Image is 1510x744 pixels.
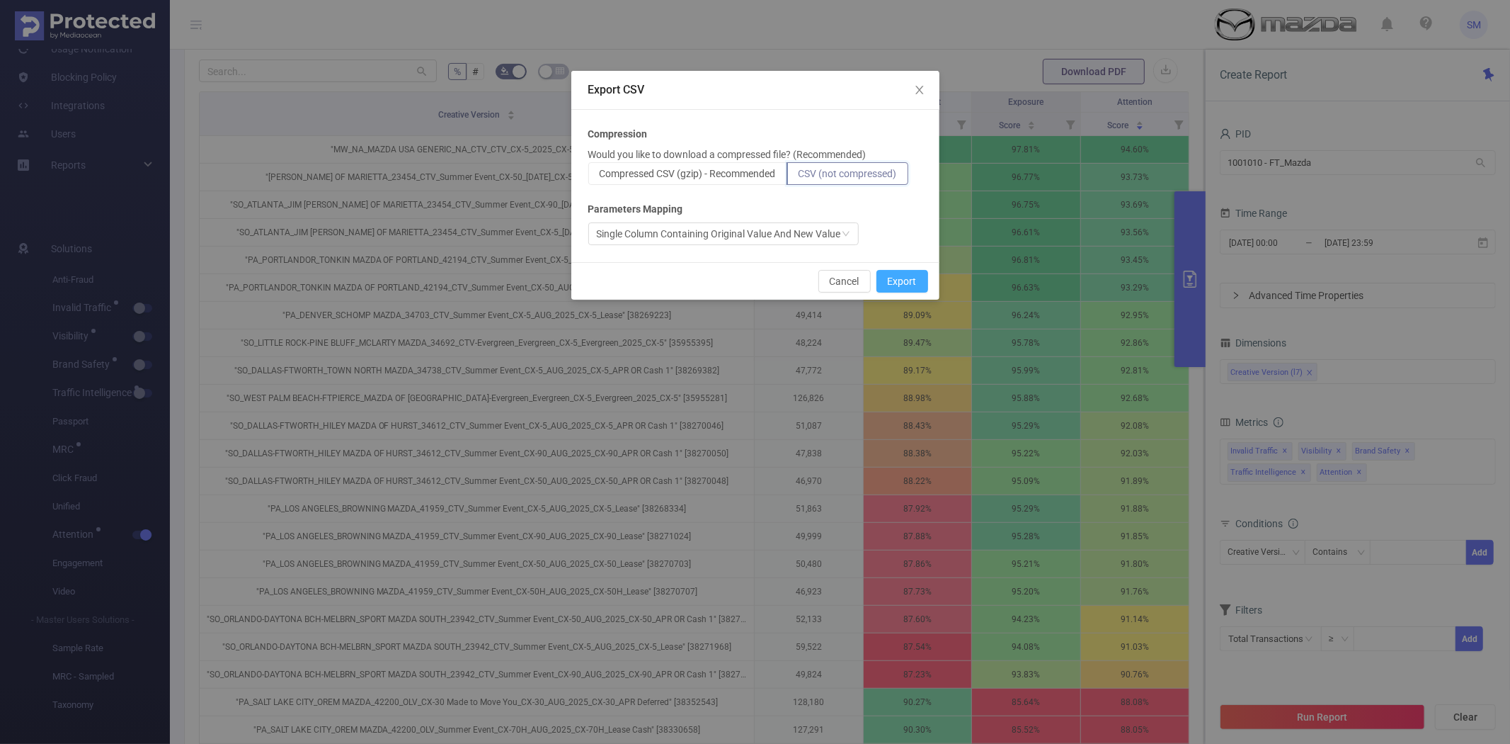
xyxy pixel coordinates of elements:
button: Cancel [818,270,871,293]
div: Export CSV [588,82,922,98]
button: Close [900,71,939,111]
i: icon: close [914,84,925,96]
button: Export [876,270,928,293]
div: Single Column Containing Original Value And New Value [597,223,841,244]
span: CSV (not compressed) [799,168,897,179]
b: Parameters Mapping [588,202,683,217]
span: Compressed CSV (gzip) - Recommended [600,168,776,179]
b: Compression [588,127,648,142]
i: icon: down [842,230,850,239]
p: Would you like to download a compressed file? (Recommended) [588,147,866,162]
